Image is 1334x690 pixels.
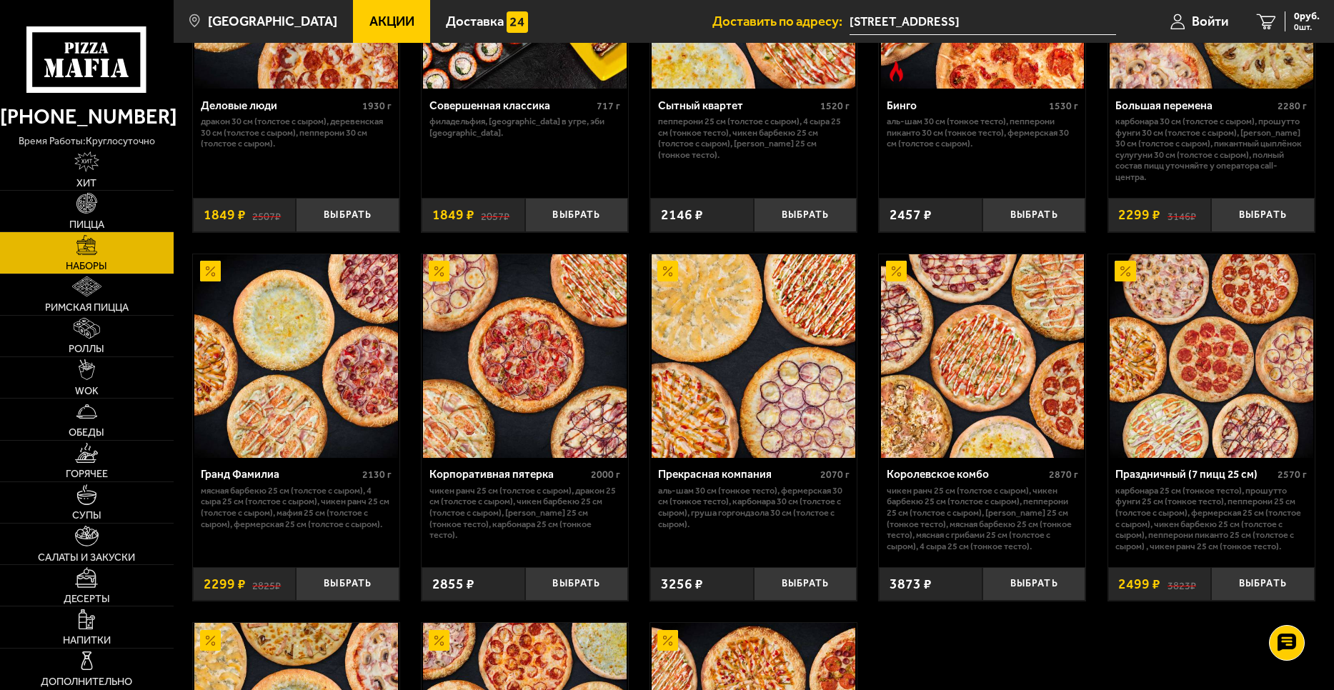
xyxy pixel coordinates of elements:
button: Выбрать [296,567,399,601]
span: 3256 ₽ [661,577,703,591]
span: 2299 ₽ [1118,208,1160,221]
span: 2855 ₽ [432,577,474,591]
p: Чикен Ранч 25 см (толстое с сыром), Чикен Барбекю 25 см (толстое с сыром), Пепперони 25 см (толст... [887,485,1078,551]
img: Праздничный (7 пицц 25 см) [1110,254,1313,458]
div: Деловые люди [201,99,359,113]
span: Обеды [69,427,104,437]
a: АкционныйКорпоративная пятерка [422,254,628,458]
span: Римская пицца [45,302,129,312]
div: Сытный квартет [658,99,817,113]
s: 3823 ₽ [1168,577,1196,591]
span: Доставка [446,15,504,29]
span: 2299 ₽ [204,577,246,591]
p: Чикен Ранч 25 см (толстое с сыром), Дракон 25 см (толстое с сыром), Чикен Барбекю 25 см (толстое ... [429,485,621,541]
a: АкционныйКоролевское комбо [879,254,1085,458]
div: Прекрасная компания [658,468,817,481]
button: Выбрать [525,198,629,232]
p: Аль-Шам 30 см (тонкое тесто), Фермерская 30 см (тонкое тесто), Карбонара 30 см (толстое с сыром),... [658,485,850,529]
span: Салаты и закуски [38,552,135,562]
img: Акционный [429,630,449,651]
img: Корпоративная пятерка [423,254,627,458]
img: 15daf4d41897b9f0e9f617042186c801.svg [507,11,527,32]
a: АкционныйПраздничный (7 пицц 25 см) [1108,254,1315,458]
span: 0 шт. [1294,23,1320,31]
p: Аль-Шам 30 см (тонкое тесто), Пепперони Пиканто 30 см (тонкое тесто), Фермерская 30 см (толстое с... [887,116,1078,149]
div: Бинго [887,99,1045,113]
span: Горячее [66,469,108,479]
span: WOK [75,386,99,396]
p: Дракон 30 см (толстое с сыром), Деревенская 30 см (толстое с сыром), Пепперони 30 см (толстое с с... [201,116,392,149]
img: Королевское комбо [881,254,1085,458]
button: Выбрать [1211,198,1315,232]
span: 1849 ₽ [432,208,474,221]
p: Филадельфия, [GEOGRAPHIC_DATA] в угре, Эби [GEOGRAPHIC_DATA]. [429,116,621,138]
div: Гранд Фамилиа [201,468,359,481]
img: Акционный [200,630,221,651]
span: Роллы [69,344,104,354]
img: Акционный [657,630,678,651]
span: 717 г [597,100,620,112]
span: Напитки [63,635,111,645]
button: Выбрать [296,198,399,232]
s: 3146 ₽ [1168,208,1196,221]
p: Мясная Барбекю 25 см (толстое с сыром), 4 сыра 25 см (толстое с сыром), Чикен Ранч 25 см (толстое... [201,485,392,529]
span: 2000 г [591,469,620,481]
img: Акционный [200,261,221,281]
span: 2146 ₽ [661,208,703,221]
span: Десерты [64,594,110,604]
span: Доставить по адресу: [712,15,850,29]
button: Выбрать [754,567,857,601]
p: Пепперони 25 см (толстое с сыром), 4 сыра 25 см (тонкое тесто), Чикен Барбекю 25 см (толстое с сы... [658,116,850,160]
p: Карбонара 30 см (толстое с сыром), Прошутто Фунги 30 см (толстое с сыром), [PERSON_NAME] 30 см (т... [1115,116,1307,182]
p: Карбонара 25 см (тонкое тесто), Прошутто Фунги 25 см (тонкое тесто), Пепперони 25 см (толстое с с... [1115,485,1307,551]
s: 2507 ₽ [252,208,281,221]
span: 2570 г [1278,469,1307,481]
button: Выбрать [982,567,1086,601]
button: Выбрать [754,198,857,232]
span: Акции [369,15,414,29]
img: Прекрасная компания [652,254,855,458]
img: Акционный [657,261,678,281]
span: 2130 г [362,469,392,481]
span: Наборы [66,261,107,271]
a: АкционныйГранд Фамилиа [193,254,399,458]
span: 1520 г [820,100,850,112]
div: Королевское комбо [887,468,1045,481]
span: 0 руб. [1294,11,1320,21]
s: 2825 ₽ [252,577,281,591]
span: Супы [72,510,101,520]
div: Праздничный (7 пицц 25 см) [1115,468,1274,481]
s: 2057 ₽ [481,208,509,221]
button: Выбрать [1211,567,1315,601]
a: АкционныйПрекрасная компания [650,254,857,458]
div: Большая перемена [1115,99,1274,113]
img: Акционный [429,261,449,281]
img: Острое блюдо [886,61,907,81]
span: Хит [76,178,96,188]
span: 2280 г [1278,100,1307,112]
span: Пицца [69,219,104,229]
span: 2457 ₽ [890,208,932,221]
button: Выбрать [525,567,629,601]
div: Совершенная классика [429,99,594,113]
span: Дополнительно [41,676,132,686]
img: Акционный [886,261,907,281]
input: Ваш адрес доставки [850,9,1116,35]
span: 3873 ₽ [890,577,932,591]
span: [GEOGRAPHIC_DATA] [208,15,337,29]
span: Войти [1192,15,1228,29]
img: Гранд Фамилиа [194,254,398,458]
img: Акционный [1115,261,1135,281]
span: 2499 ₽ [1118,577,1160,591]
span: 1930 г [362,100,392,112]
span: 1849 ₽ [204,208,246,221]
span: 2070 г [820,469,850,481]
span: 1530 г [1049,100,1078,112]
div: Корпоративная пятерка [429,468,588,481]
span: 2870 г [1049,469,1078,481]
button: Выбрать [982,198,1086,232]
